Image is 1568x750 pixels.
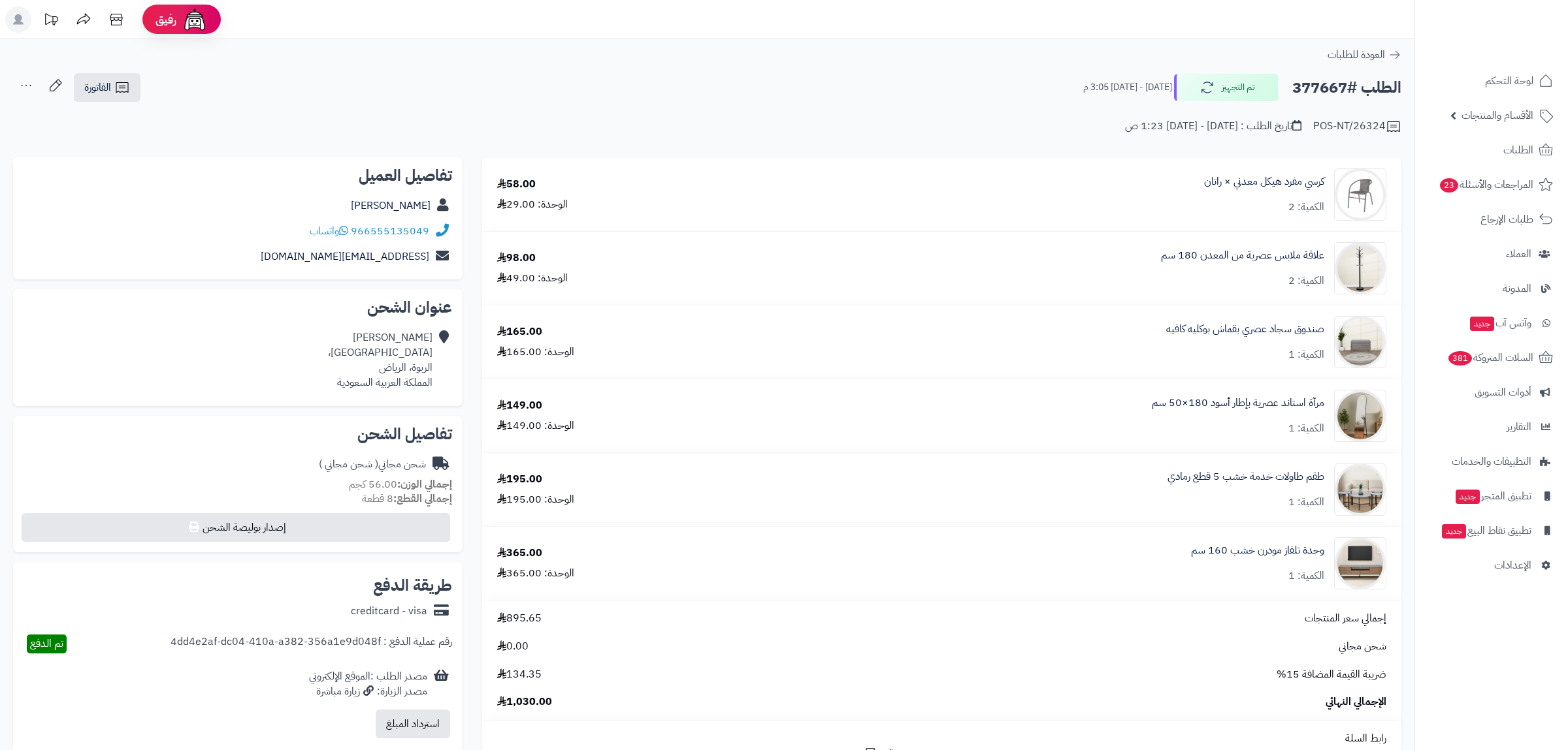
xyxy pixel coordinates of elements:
span: المراجعات والأسئلة [1439,176,1533,194]
a: السلات المتروكة381 [1423,342,1560,373]
div: الوحدة: 49.00 [497,271,568,286]
div: الكمية: 1 [1288,347,1324,362]
div: رقم عملية الدفع : 4dd4e2af-dc04-410a-a382-356a1e9d048f [171,634,452,653]
a: تطبيق المتجرجديد [1423,480,1560,512]
a: كرسي مفرد هيكل معدني × راتان [1204,174,1324,189]
span: 0.00 [497,639,529,654]
span: تم الدفع [30,636,63,651]
a: التقارير [1423,411,1560,443]
span: ضريبة القيمة المضافة 15% [1277,667,1386,682]
span: العودة للطلبات [1328,47,1385,63]
span: تطبيق نقاط البيع [1441,522,1531,540]
span: رفيق [155,12,176,27]
div: 149.00 [497,398,542,413]
img: 1753865142-1-90x90.jpg [1335,390,1386,442]
img: ai-face.png [182,7,208,33]
span: شحن مجاني [1339,639,1386,654]
span: ( شحن مجاني ) [319,456,378,472]
a: التطبيقات والخدمات [1423,446,1560,477]
strong: إجمالي القطع: [393,491,452,507]
a: وآتس آبجديد [1423,307,1560,339]
a: واتساب [310,223,348,239]
button: استرداد المبلغ [376,710,450,738]
a: الفاتورة [74,73,140,102]
span: العملاء [1506,245,1531,263]
span: وآتس آب [1469,314,1531,332]
a: 966555135049 [351,223,429,239]
div: الوحدة: 195.00 [497,492,574,507]
div: 165.00 [497,324,542,339]
div: الوحدة: 165.00 [497,345,574,360]
a: المدونة [1423,273,1560,304]
small: 8 قطعة [362,491,452,507]
span: الإعدادات [1494,556,1531,574]
span: تطبيق المتجر [1454,487,1531,505]
span: 895.65 [497,611,542,626]
span: 23 [1440,178,1458,193]
span: جديد [1456,490,1480,504]
div: 98.00 [497,251,536,266]
strong: إجمالي الوزن: [397,477,452,492]
a: طلبات الإرجاع [1423,204,1560,235]
div: الوحدة: 149.00 [497,418,574,433]
h2: تفاصيل الشحن [24,426,452,442]
a: طقم طاولات خدمة خشب 5 قطع رمادي [1168,469,1324,484]
div: الوحدة: 365.00 [497,566,574,581]
a: علاقة ملابس عصرية من المعدن 180 سم [1161,248,1324,263]
div: تاريخ الطلب : [DATE] - [DATE] 1:23 ص [1125,119,1301,134]
div: الكمية: 1 [1288,495,1324,510]
div: مصدر الزيارة: زيارة مباشرة [309,684,427,699]
a: الطلبات [1423,134,1560,166]
a: [PERSON_NAME] [351,198,431,213]
span: الفاتورة [84,80,111,95]
div: 58.00 [497,177,536,192]
img: 1756381667-1-90x90.jpg [1335,463,1386,516]
img: 1753261164-1-90x90.jpg [1335,316,1386,368]
a: العملاء [1423,238,1560,270]
span: السلات المتروكة [1447,349,1533,367]
a: العودة للطلبات [1328,47,1401,63]
img: 1757933149-1-90x90.png [1335,537,1386,589]
div: شحن مجاني [319,457,426,472]
a: [EMAIL_ADDRESS][DOMAIN_NAME] [261,249,429,264]
span: الإجمالي النهائي [1326,695,1386,710]
h2: تفاصيل العميل [24,168,452,183]
a: مرآة استاند عصرية بإطار أسود 180×50 سم [1152,396,1324,411]
span: 134.35 [497,667,542,682]
span: 381 [1448,351,1472,366]
small: 56.00 كجم [349,477,452,492]
div: الكمية: 1 [1288,569,1324,584]
a: صندوق سجاد عصري بقماش بوكليه كافيه [1166,322,1324,337]
div: [PERSON_NAME] [GEOGRAPHIC_DATA]، الربوة، الرياض المملكة العربية السعودية [328,330,433,390]
img: 1752316486-1-90x90.jpg [1335,242,1386,294]
div: الكمية: 1 [1288,421,1324,436]
div: الوحدة: 29.00 [497,197,568,212]
span: الطلبات [1503,141,1533,159]
span: التقارير [1507,418,1531,436]
div: POS-NT/26324 [1313,119,1401,134]
span: المدونة [1503,279,1531,298]
span: لوحة التحكم [1485,72,1533,90]
a: تحديثات المنصة [35,7,67,36]
h2: عنوان الشحن [24,300,452,315]
span: أدوات التسويق [1475,383,1531,401]
img: 1736602175-110102090207-90x90.jpg [1335,168,1386,221]
div: رابط السلة [487,731,1396,746]
span: الأقسام والمنتجات [1462,106,1533,125]
a: أدوات التسويق [1423,377,1560,408]
span: 1,030.00 [497,695,552,710]
small: [DATE] - [DATE] 3:05 م [1083,81,1172,94]
a: الإعدادات [1423,550,1560,581]
span: جديد [1442,524,1466,539]
a: لوحة التحكم [1423,65,1560,97]
button: إصدار بوليصة الشحن [22,513,450,542]
span: التطبيقات والخدمات [1452,452,1531,471]
div: مصدر الطلب :الموقع الإلكتروني [309,669,427,699]
div: 195.00 [497,472,542,487]
h2: الطلب #377667 [1292,74,1401,101]
div: creditcard - visa [351,604,427,619]
span: جديد [1470,317,1494,331]
span: إجمالي سعر المنتجات [1305,611,1386,626]
h2: طريقة الدفع [373,578,452,593]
